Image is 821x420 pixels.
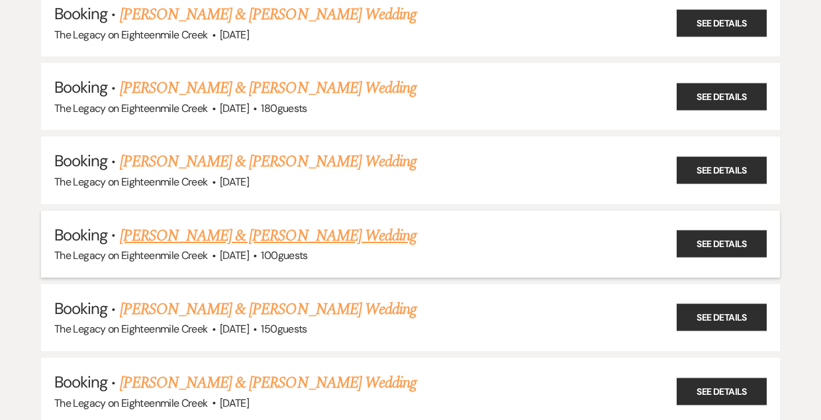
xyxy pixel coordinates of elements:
span: The Legacy on Eighteenmile Creek [54,101,208,115]
a: See Details [677,9,767,36]
span: The Legacy on Eighteenmile Creek [54,322,208,336]
a: [PERSON_NAME] & [PERSON_NAME] Wedding [120,150,416,174]
a: [PERSON_NAME] & [PERSON_NAME] Wedding [120,76,416,100]
span: The Legacy on Eighteenmile Creek [54,248,208,262]
a: See Details [677,378,767,405]
a: See Details [677,231,767,258]
span: [DATE] [220,101,249,115]
span: Booking [54,372,107,392]
a: See Details [677,304,767,331]
span: [DATE] [220,28,249,42]
span: Booking [54,150,107,171]
span: Booking [54,77,107,97]
a: [PERSON_NAME] & [PERSON_NAME] Wedding [120,3,416,26]
span: 180 guests [261,101,307,115]
span: [DATE] [220,396,249,410]
a: [PERSON_NAME] & [PERSON_NAME] Wedding [120,297,416,321]
a: [PERSON_NAME] & [PERSON_NAME] Wedding [120,371,416,395]
span: [DATE] [220,322,249,336]
span: Booking [54,225,107,245]
span: [DATE] [220,175,249,189]
span: Booking [54,298,107,319]
span: 100 guests [261,248,307,262]
span: 150 guests [261,322,307,336]
span: [DATE] [220,248,249,262]
span: The Legacy on Eighteenmile Creek [54,28,208,42]
span: The Legacy on Eighteenmile Creek [54,396,208,410]
a: See Details [677,156,767,184]
span: The Legacy on Eighteenmile Creek [54,175,208,189]
span: Booking [54,3,107,24]
a: [PERSON_NAME] & [PERSON_NAME] Wedding [120,224,416,248]
a: See Details [677,83,767,110]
